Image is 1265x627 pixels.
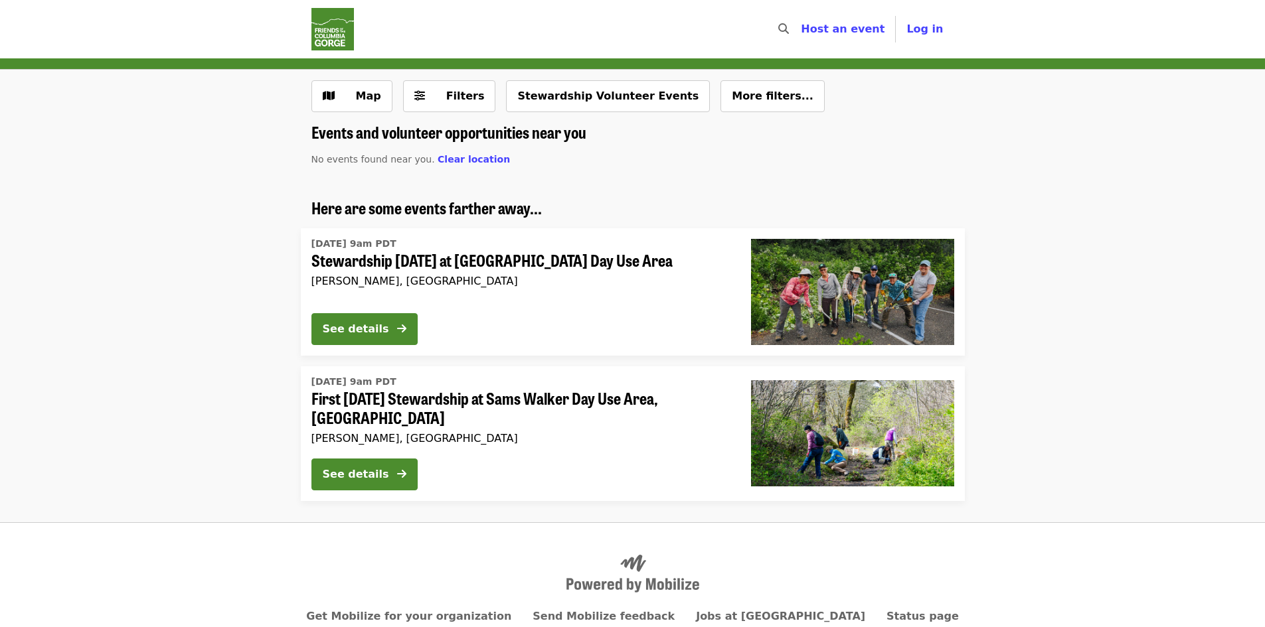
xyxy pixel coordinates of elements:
img: Friends Of The Columbia Gorge - Home [311,8,354,50]
input: Search [797,13,807,45]
div: See details [323,466,389,482]
i: arrow-right icon [397,468,406,480]
a: Send Mobilize feedback [533,610,675,622]
span: Clear location [438,154,510,165]
button: Clear location [438,153,510,167]
button: See details [311,458,418,490]
i: map icon [323,90,335,102]
img: First Saturday Stewardship at Sams Walker Day Use Area, WA organized by Friends Of The Columbia G... [751,380,954,486]
img: Powered by Mobilize [566,555,699,593]
div: See details [323,321,389,337]
a: Get Mobilize for your organization [306,610,511,622]
time: [DATE] 9am PDT [311,237,396,251]
div: [PERSON_NAME], [GEOGRAPHIC_DATA] [311,432,730,445]
span: Map [356,90,381,102]
div: [PERSON_NAME], [GEOGRAPHIC_DATA] [311,275,730,287]
time: [DATE] 9am PDT [311,375,396,389]
i: search icon [778,23,789,35]
img: Stewardship Saturday at St. Cloud Day Use Area organized by Friends Of The Columbia Gorge [751,239,954,345]
span: First [DATE] Stewardship at Sams Walker Day Use Area, [GEOGRAPHIC_DATA] [311,389,730,427]
span: Here are some events farther away... [311,196,542,219]
button: Show map view [311,80,392,112]
button: Filters (0 selected) [403,80,496,112]
i: sliders-h icon [414,90,425,102]
span: No events found near you. [311,154,435,165]
a: See details for "First Saturday Stewardship at Sams Walker Day Use Area, WA" [301,366,965,501]
span: Stewardship [DATE] at [GEOGRAPHIC_DATA] Day Use Area [311,251,730,270]
a: Status page [886,610,959,622]
a: Jobs at [GEOGRAPHIC_DATA] [696,610,865,622]
button: Log in [896,16,954,42]
a: Host an event [801,23,885,35]
span: Log in [906,23,943,35]
span: More filters... [732,90,813,102]
span: Events and volunteer opportunities near you [311,120,586,143]
nav: Primary footer navigation [311,608,954,624]
span: Filters [446,90,485,102]
button: More filters... [720,80,825,112]
button: See details [311,313,418,345]
i: arrow-right icon [397,322,406,335]
button: Stewardship Volunteer Events [506,80,710,112]
a: See details for "Stewardship Saturday at St. Cloud Day Use Area" [301,228,965,356]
